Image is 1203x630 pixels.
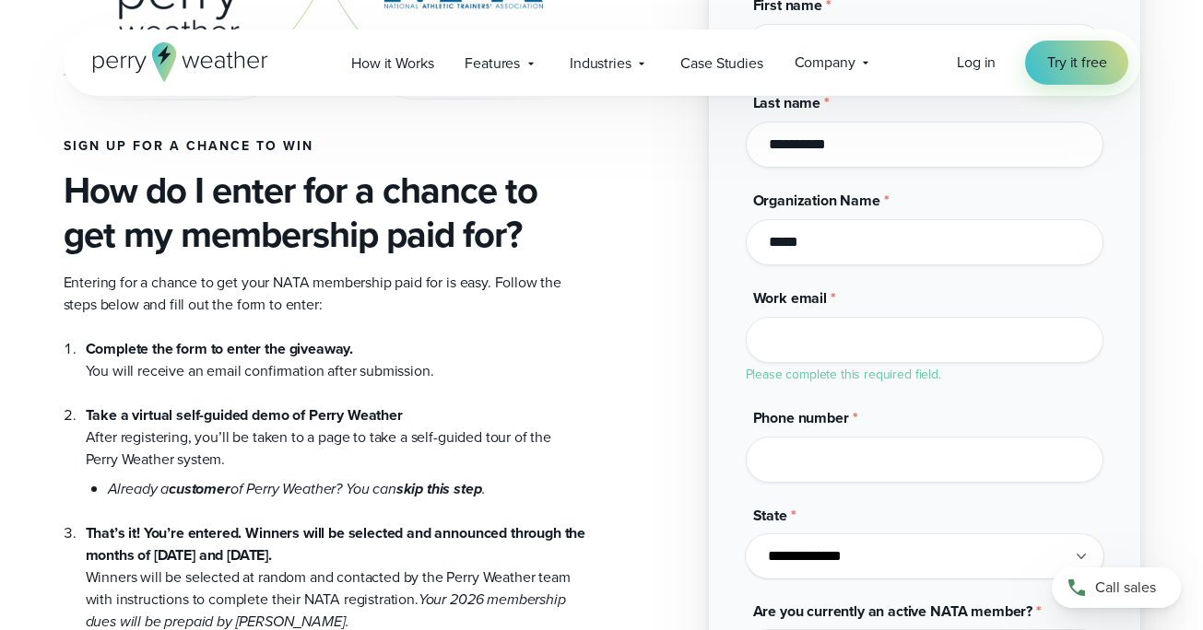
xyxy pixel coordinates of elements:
[753,287,827,309] span: Work email
[86,382,587,500] li: After registering, you’ll be taken to a page to take a self-guided tour of the Perry Weather system.
[351,52,433,75] span: How it Works
[753,407,849,428] span: Phone number
[680,52,762,75] span: Case Studies
[1095,577,1156,599] span: Call sales
[753,505,787,526] span: State
[465,52,520,75] span: Features
[169,478,230,499] strong: customer
[1047,52,1106,74] span: Try it free
[86,338,354,359] strong: Complete the form to enter the giveaway.
[753,92,821,113] span: Last name
[570,52,631,75] span: Industries
[795,52,855,74] span: Company
[1052,567,1181,608] a: Call sales
[108,478,486,499] em: Already a of Perry Weather? You can .
[396,478,482,499] strong: skip this step
[746,365,941,384] label: Please complete this required field.
[86,522,586,566] strong: That’s it! You’re entered. Winners will be selected and announced through the months of [DATE] an...
[957,52,996,73] span: Log in
[336,44,449,82] a: How it Works
[86,338,587,382] li: You will receive an email confirmation after submission.
[665,44,778,82] a: Case Studies
[1025,41,1128,85] a: Try it free
[64,169,587,257] h3: How do I enter for a chance to get my membership paid for?
[64,139,587,154] h4: Sign up for a chance to win
[957,52,996,74] a: Log in
[753,190,880,211] span: Organization Name
[64,272,587,316] p: Entering for a chance to get your NATA membership paid for is easy. Follow the steps below and fi...
[753,601,1033,622] span: Are you currently an active NATA member?
[86,404,403,426] strong: Take a virtual self-guided demo of Perry Weather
